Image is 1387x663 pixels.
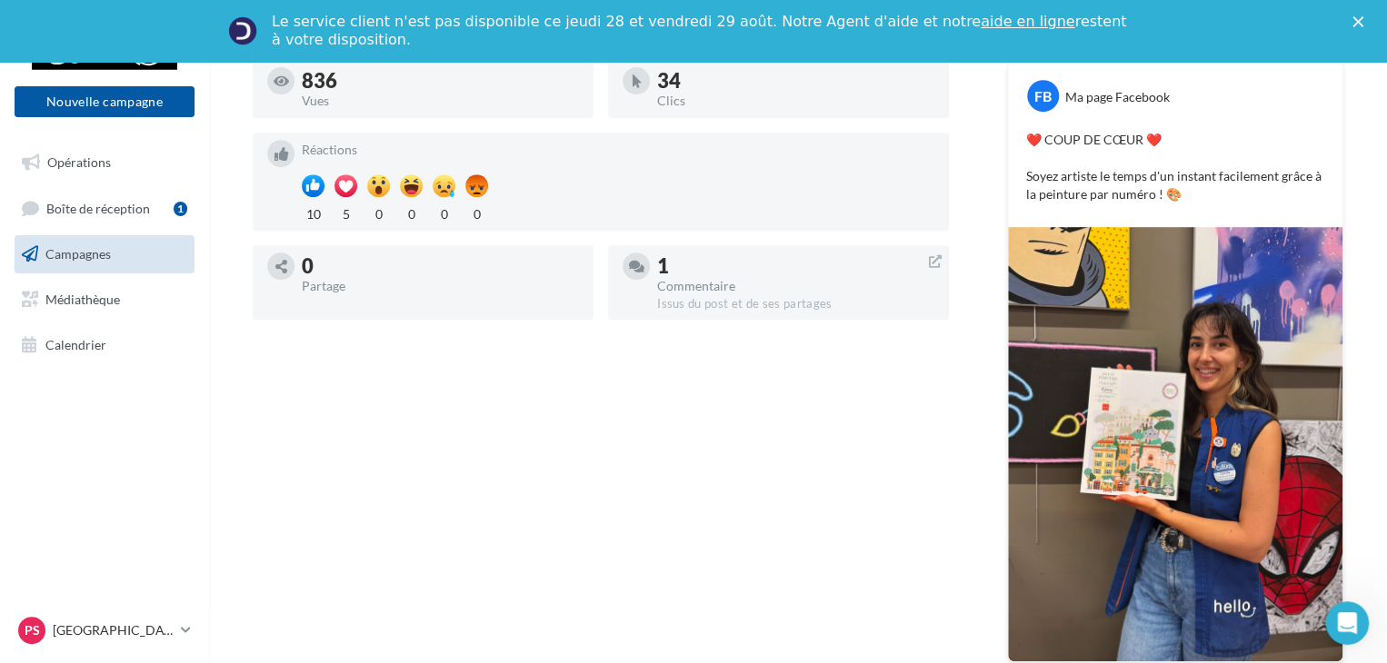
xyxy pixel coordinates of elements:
div: Ma page Facebook [1065,88,1170,106]
p: ❤️ COUP DE CŒUR ❤️ Soyez artiste le temps d'un instant facilement grâce à la peinture par numéro ! 🎨 [1026,131,1324,203]
div: 5 [334,202,357,223]
a: Médiathèque [11,281,198,319]
span: Médiathèque [45,292,120,307]
a: Boîte de réception1 [11,189,198,228]
div: 0 [433,202,455,223]
div: Partage [302,280,579,292]
a: Ps [GEOGRAPHIC_DATA] [15,613,195,648]
button: Nouvelle campagne [15,86,195,117]
div: 1 [174,202,187,216]
div: 10 [302,202,324,223]
div: Clics [657,94,934,107]
div: Vues [302,94,579,107]
span: Boîte de réception [46,200,150,215]
div: 0 [465,202,488,223]
a: Calendrier [11,326,198,364]
div: Réactions [302,143,934,156]
p: [GEOGRAPHIC_DATA] [53,621,174,639]
a: aide en ligne [981,13,1074,30]
img: Profile image for Service-Client [228,16,257,45]
div: Issus du post et de ses partages [657,296,934,312]
div: 836 [302,71,579,91]
div: 1 [657,256,934,276]
a: Campagnes [11,235,198,273]
iframe: Intercom live chat [1325,601,1369,645]
div: Commentaire [657,280,934,292]
div: Le service client n'est pas disponible ce jeudi 28 et vendredi 29 août. Notre Agent d'aide et not... [272,13,1130,49]
div: 34 [657,71,934,91]
a: Opérations [11,143,198,182]
span: Opérations [47,154,111,170]
div: FB [1027,80,1059,112]
div: 0 [302,256,579,276]
div: Fermer [1352,16,1371,27]
div: 0 [367,202,390,223]
span: Campagnes [45,246,111,262]
div: 0 [400,202,423,223]
span: Ps [25,621,40,639]
span: Calendrier [45,336,106,351]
